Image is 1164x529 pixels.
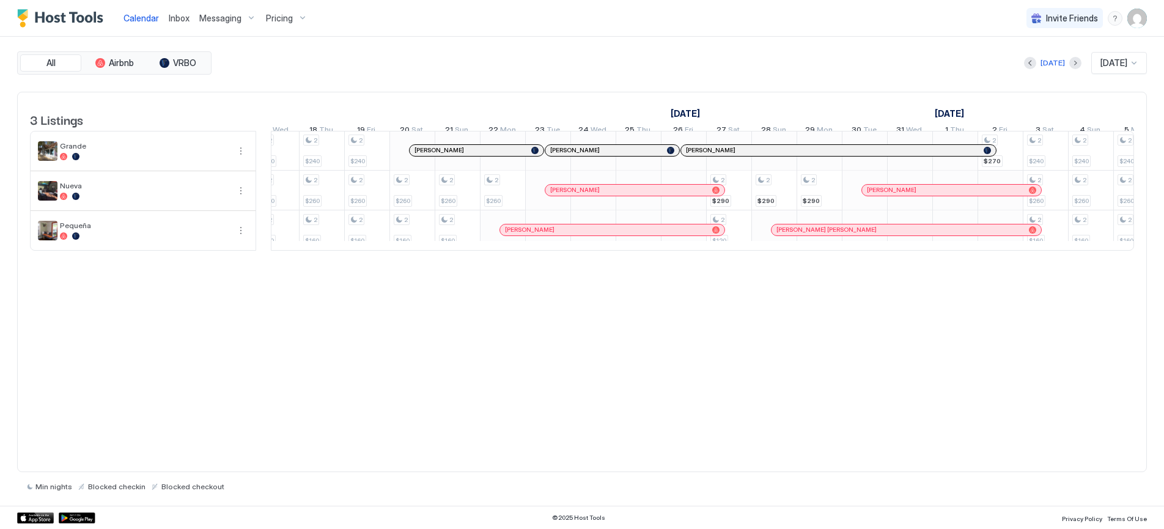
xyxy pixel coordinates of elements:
span: 2 [404,216,408,224]
span: Terms Of Use [1107,515,1147,522]
iframe: Intercom live chat [12,487,42,517]
a: January 4, 2026 [1077,122,1103,140]
a: December 28, 2025 [758,122,789,140]
span: [PERSON_NAME] [867,186,916,194]
button: VRBO [147,54,208,72]
a: Calendar [123,12,159,24]
span: Calendar [123,13,159,23]
span: 2 [359,136,363,144]
a: December 1, 2025 [668,105,703,122]
span: 2 [766,176,770,184]
a: January 2, 2026 [989,122,1011,140]
button: All [20,54,81,72]
span: 4 [1080,125,1085,138]
span: 2 [404,176,408,184]
span: $160 [1119,237,1133,245]
a: Host Tools Logo [17,9,109,28]
span: Sat [1042,125,1054,138]
span: $160 [396,237,410,245]
span: Sat [411,125,423,138]
span: $260 [1074,197,1089,205]
span: 31 [896,125,904,138]
span: 25 [625,125,635,138]
span: Inbox [169,13,190,23]
span: Tue [547,125,560,138]
span: $160 [441,237,455,245]
span: Blocked checkin [88,482,145,491]
span: Thu [319,125,333,138]
a: Terms Of Use [1107,511,1147,524]
span: 22 [488,125,498,138]
button: [DATE] [1039,56,1067,70]
span: 21 [445,125,453,138]
span: $290 [757,197,775,205]
button: Airbnb [84,54,145,72]
span: 29 [805,125,815,138]
span: Pricing [266,13,293,24]
a: January 3, 2026 [1033,122,1057,140]
div: listing image [38,181,57,201]
span: 3 [1036,125,1041,138]
span: Wed [591,125,606,138]
a: December 20, 2025 [397,122,426,140]
div: listing image [38,221,57,240]
span: [PERSON_NAME] [550,146,600,154]
button: Next month [1069,57,1081,69]
a: December 29, 2025 [802,122,836,140]
span: 2 [359,176,363,184]
span: 2 [1128,176,1132,184]
button: More options [234,183,248,198]
span: Sun [455,125,468,138]
span: 24 [578,125,589,138]
span: $270 [984,157,1001,165]
a: December 25, 2025 [622,122,654,140]
span: $260 [486,197,501,205]
a: Privacy Policy [1062,511,1102,524]
span: Thu [636,125,650,138]
span: 2 [1128,216,1132,224]
a: December 21, 2025 [442,122,471,140]
a: App Store [17,512,54,523]
span: Wed [273,125,289,138]
span: 2 [1037,216,1041,224]
span: [DATE] [1100,57,1127,68]
span: $240 [1029,157,1044,165]
a: January 1, 2026 [932,105,967,122]
span: [PERSON_NAME] [550,186,600,194]
span: 2 [1128,136,1132,144]
span: 2 [314,136,317,144]
span: 26 [673,125,683,138]
span: Fri [685,125,693,138]
span: Blocked checkout [161,482,224,491]
span: [PERSON_NAME] [PERSON_NAME] [776,226,877,234]
div: menu [234,144,248,158]
a: December 24, 2025 [575,122,610,140]
span: $260 [305,197,320,205]
span: $260 [1029,197,1044,205]
span: 2 [449,216,453,224]
span: Nueva [60,181,229,190]
span: Mon [817,125,833,138]
span: Pequeña [60,221,229,230]
a: December 17, 2025 [260,122,292,140]
span: 1 [945,125,948,138]
span: Sun [1087,125,1100,138]
span: [PERSON_NAME] [505,226,554,234]
span: $160 [305,237,319,245]
span: Mon [1131,125,1147,138]
span: $160 [350,237,364,245]
span: Invite Friends [1046,13,1098,24]
span: 2 [811,176,815,184]
div: menu [1108,11,1122,26]
span: 28 [761,125,771,138]
span: Fri [367,125,375,138]
span: 2 [449,176,453,184]
span: 2 [1037,176,1041,184]
span: Min nights [35,482,72,491]
span: 2 [1083,216,1086,224]
span: $260 [350,197,365,205]
span: Fri [999,125,1007,138]
span: 2 [1083,176,1086,184]
a: December 23, 2025 [532,122,563,140]
span: 27 [716,125,726,138]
